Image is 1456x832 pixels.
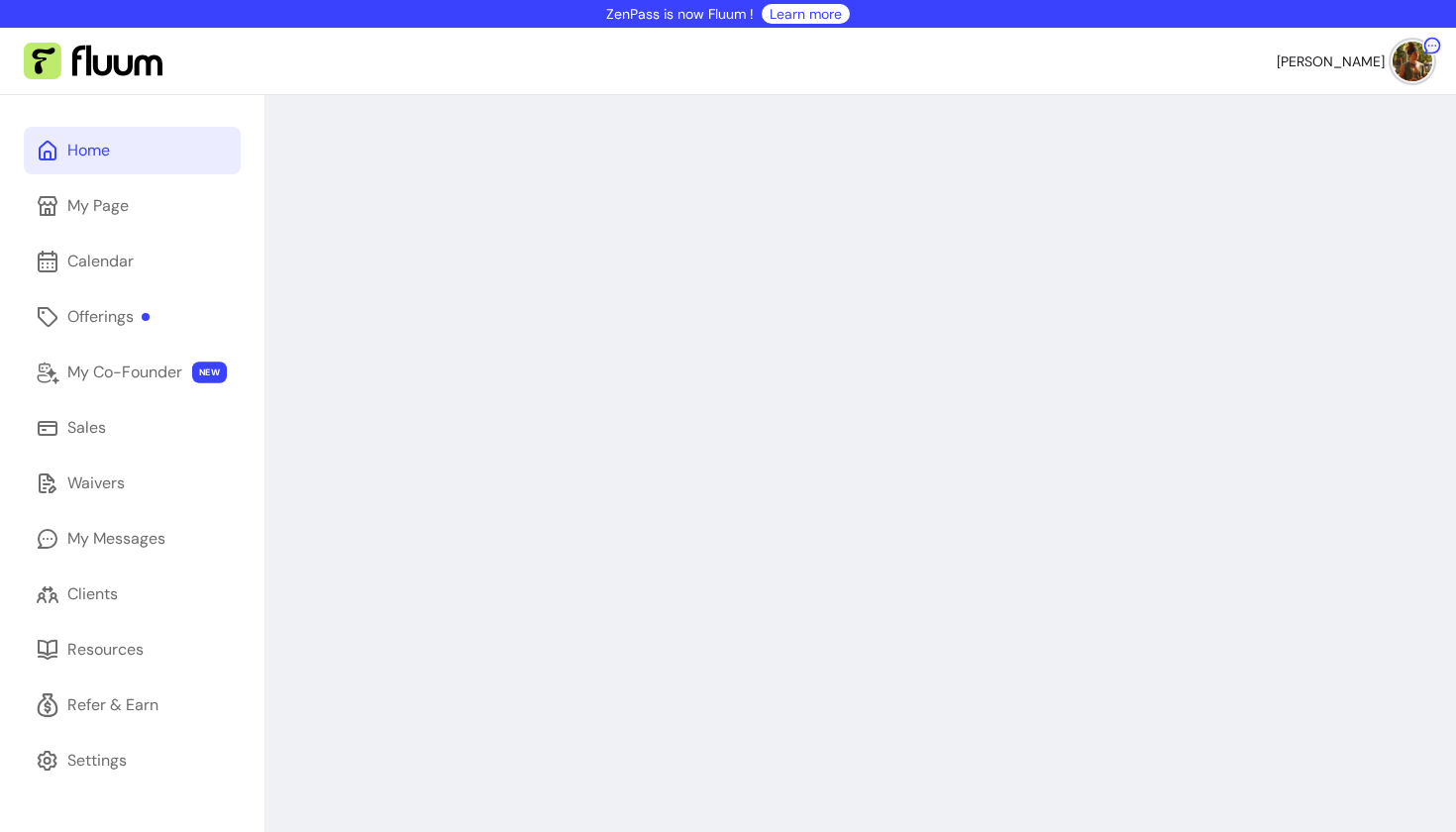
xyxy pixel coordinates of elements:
[1393,42,1432,81] img: avatar
[67,693,158,717] div: Refer & Earn
[24,349,241,396] a: My Co-Founder NEW
[67,305,150,329] div: Offerings
[192,362,227,383] span: NEW
[24,293,241,341] a: Offerings
[67,416,106,440] div: Sales
[67,749,127,773] div: Settings
[67,527,165,551] div: My Messages
[67,471,125,495] div: Waivers
[24,127,241,174] a: Home
[67,582,118,606] div: Clients
[24,460,241,507] a: Waivers
[67,139,110,162] div: Home
[1277,42,1432,81] button: avatar[PERSON_NAME]
[24,43,162,80] img: Fluum Logo
[24,571,241,618] a: Clients
[24,404,241,452] a: Sales
[67,361,182,384] div: My Co-Founder
[24,737,241,784] a: Settings
[67,638,144,662] div: Resources
[24,681,241,729] a: Refer & Earn
[24,182,241,230] a: My Page
[1277,52,1385,71] span: [PERSON_NAME]
[24,626,241,674] a: Resources
[606,4,754,24] p: ZenPass is now Fluum !
[24,515,241,563] a: My Messages
[67,194,129,218] div: My Page
[770,4,842,24] a: Learn more
[67,250,134,273] div: Calendar
[24,238,241,285] a: Calendar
